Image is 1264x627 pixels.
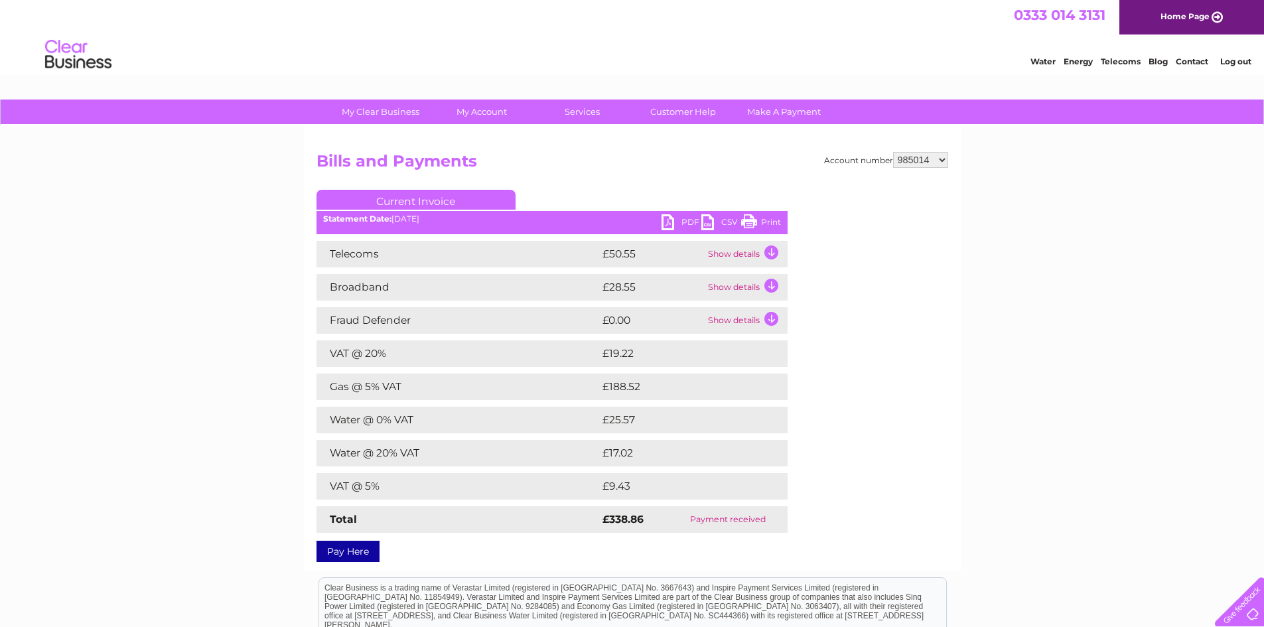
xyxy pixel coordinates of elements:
[316,440,599,466] td: Water @ 20% VAT
[662,214,701,234] a: PDF
[330,513,357,525] strong: Total
[316,190,516,210] a: Current Invoice
[628,100,738,124] a: Customer Help
[1220,56,1251,66] a: Log out
[427,100,536,124] a: My Account
[602,513,644,525] strong: £338.86
[1101,56,1141,66] a: Telecoms
[316,374,599,400] td: Gas @ 5% VAT
[729,100,839,124] a: Make A Payment
[316,152,948,177] h2: Bills and Payments
[741,214,781,234] a: Print
[705,241,788,267] td: Show details
[599,241,705,267] td: £50.55
[44,35,112,75] img: logo.png
[1176,56,1208,66] a: Contact
[668,506,788,533] td: Payment received
[316,214,788,224] div: [DATE]
[824,152,948,168] div: Account number
[1064,56,1093,66] a: Energy
[599,374,763,400] td: £188.52
[316,274,599,301] td: Broadband
[599,340,760,367] td: £19.22
[599,407,760,433] td: £25.57
[316,541,380,562] a: Pay Here
[316,407,599,433] td: Water @ 0% VAT
[527,100,637,124] a: Services
[323,214,391,224] b: Statement Date:
[1149,56,1168,66] a: Blog
[599,473,757,500] td: £9.43
[316,340,599,367] td: VAT @ 20%
[316,473,599,500] td: VAT @ 5%
[1030,56,1056,66] a: Water
[319,7,946,64] div: Clear Business is a trading name of Verastar Limited (registered in [GEOGRAPHIC_DATA] No. 3667643...
[705,274,788,301] td: Show details
[701,214,741,234] a: CSV
[599,307,705,334] td: £0.00
[316,307,599,334] td: Fraud Defender
[705,307,788,334] td: Show details
[1014,7,1105,23] a: 0333 014 3131
[599,274,705,301] td: £28.55
[599,440,759,466] td: £17.02
[326,100,435,124] a: My Clear Business
[316,241,599,267] td: Telecoms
